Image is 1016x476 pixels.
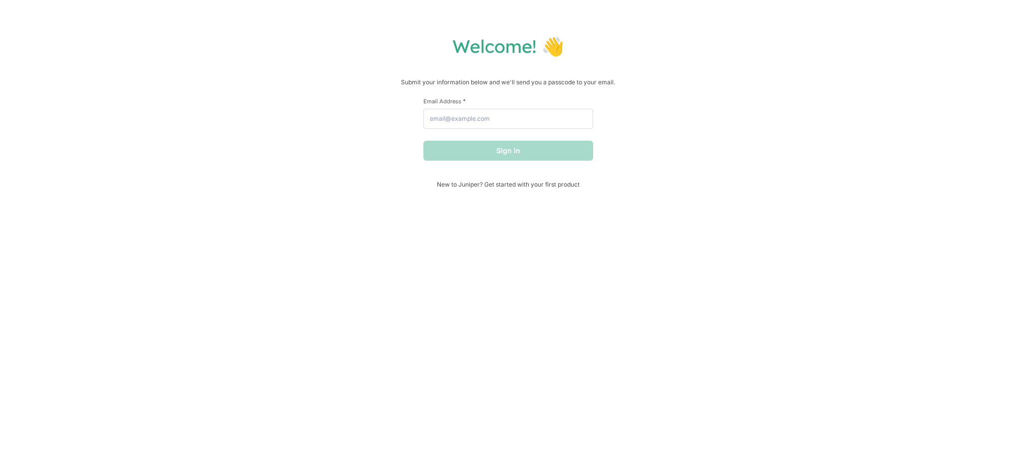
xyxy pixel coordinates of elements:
[423,109,593,129] input: email@example.com
[10,35,1006,57] h1: Welcome! 👋
[423,97,593,105] label: Email Address
[10,77,1006,87] p: Submit your information below and we'll send you a passcode to your email.
[463,97,466,105] span: This field is required.
[423,181,593,188] span: New to Juniper? Get started with your first product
